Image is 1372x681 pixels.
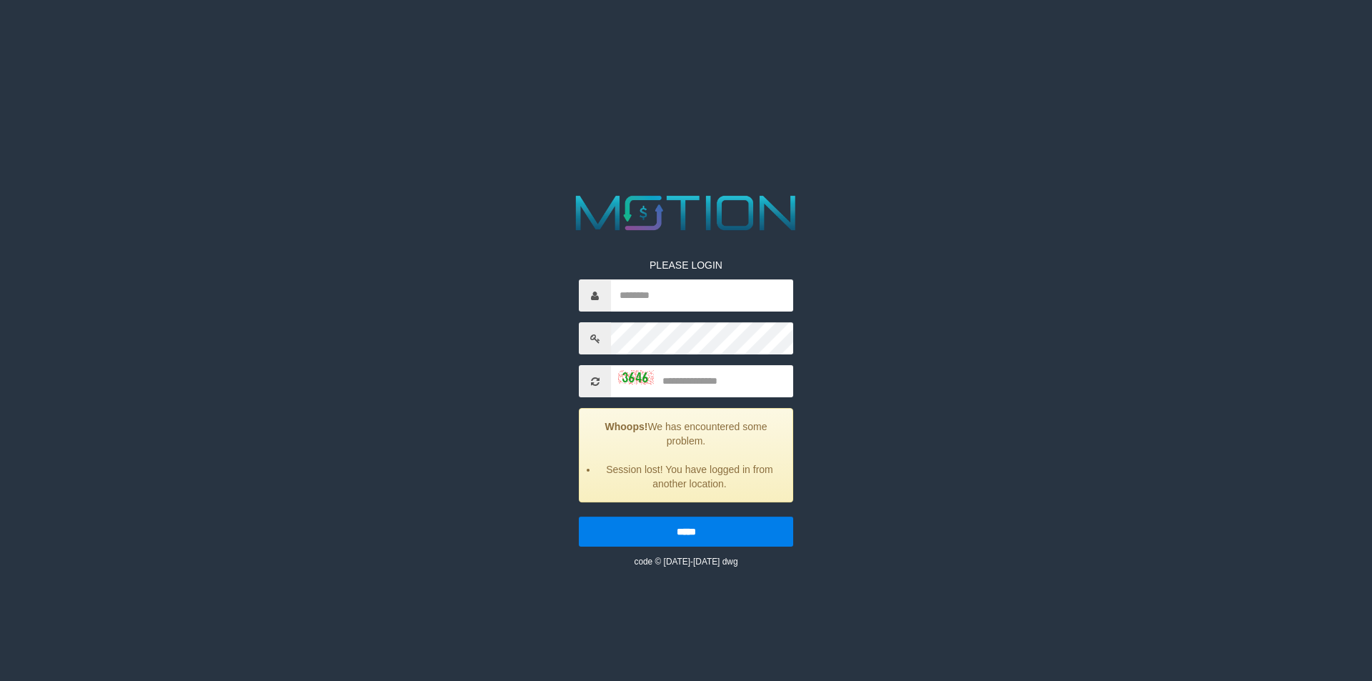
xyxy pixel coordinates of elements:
[597,462,782,491] li: Session lost! You have logged in from another location.
[618,370,654,384] img: captcha
[634,557,737,567] small: code © [DATE]-[DATE] dwg
[579,408,793,502] div: We has encountered some problem.
[579,258,793,272] p: PLEASE LOGIN
[566,189,806,237] img: MOTION_logo.png
[605,421,648,432] strong: Whoops!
